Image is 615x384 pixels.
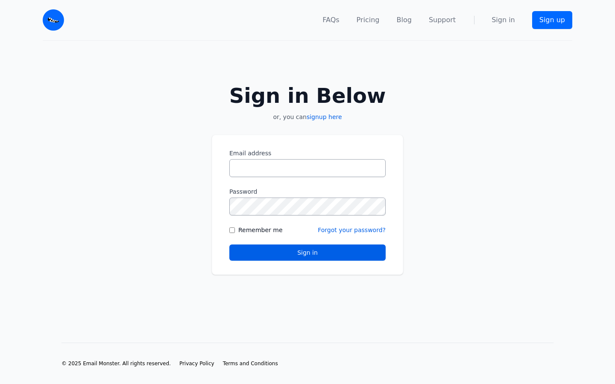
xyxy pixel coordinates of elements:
a: Terms and Conditions [223,360,278,367]
a: Sign in [492,15,515,25]
a: Sign up [532,11,572,29]
h2: Sign in Below [212,85,403,106]
button: Sign in [229,244,386,261]
p: or, you can [212,113,403,121]
a: signup here [307,113,342,120]
a: Forgot your password? [318,227,386,233]
label: Email address [229,149,386,157]
a: Blog [397,15,412,25]
img: Email Monster [43,9,64,31]
label: Remember me [238,226,283,234]
label: Password [229,187,386,196]
a: Support [429,15,456,25]
li: © 2025 Email Monster. All rights reserved. [61,360,171,367]
a: Pricing [357,15,380,25]
a: Privacy Policy [179,360,214,367]
a: FAQs [322,15,339,25]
